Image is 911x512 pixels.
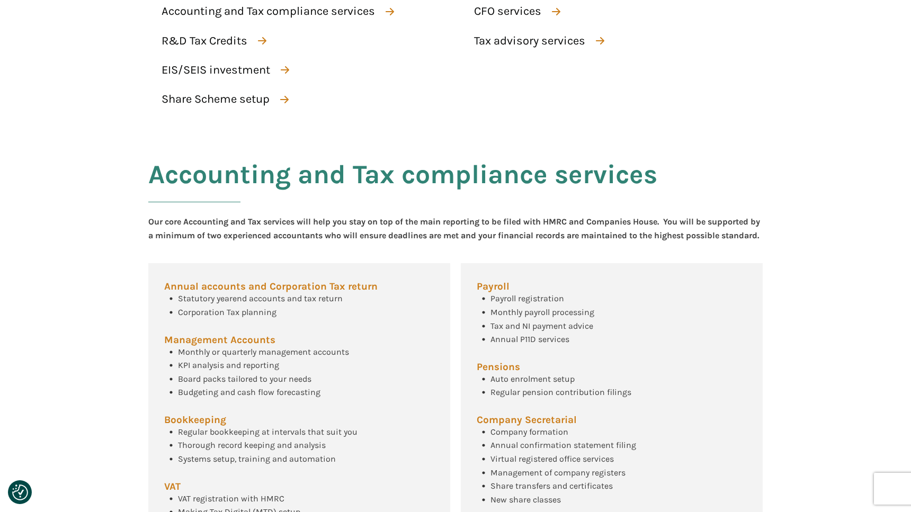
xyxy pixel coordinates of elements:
[490,427,568,437] span: Company formation
[490,495,561,505] span: New share classes
[148,215,763,242] div: Our core Accounting and Tax services will help you stay on top of the main reporting to be filed ...
[162,32,247,50] div: R&D Tax Credits
[148,58,299,82] a: EIS/SEIS investment
[490,374,575,384] span: Auto enrolment setup
[490,293,564,303] span: Payroll registration
[490,334,569,344] span: Annual P11D services
[162,2,375,21] div: Accounting and Tax compliance services
[490,468,626,478] span: Management of company registers
[178,493,284,504] span: VAT registration with HMRC
[148,29,276,53] a: R&D Tax Credits
[490,440,636,450] span: Annual confirmation statement filing
[490,387,631,397] span: Regular pension contribution filings
[164,415,226,425] span: Bookkeeping
[490,481,613,491] span: Share transfers and certificates
[178,374,311,384] span: Board packs tailored to your needs
[178,347,349,357] span: Monthly or quarterly management accounts
[148,87,298,111] a: Share Scheme setup
[474,32,585,50] div: Tax advisory services
[162,90,270,109] div: Share Scheme setup
[461,29,614,53] a: Tax advisory services
[178,427,358,437] span: Regular bookkeeping at intervals that suit you
[164,482,181,492] span: VAT
[490,321,593,331] span: Tax and NI payment advice
[12,484,28,500] img: Revisit consent button
[178,440,326,450] span: Thorough record keeping and analysis
[490,307,594,317] span: Monthly payroll processing
[164,282,378,292] span: Annual accounts and Corporation Tax return
[162,61,270,79] div: EIS/SEIS investment
[178,360,279,370] span: KPI analysis and reporting
[178,454,336,464] span: Systems setup, training and automation
[477,362,520,372] span: Pensions
[477,415,577,425] span: Company Secretarial
[12,484,28,500] button: Consent Preferences
[148,160,657,215] h2: Accounting and Tax compliance services
[178,293,343,303] span: Statutory yearend accounts and tax return
[178,387,320,397] span: Budgeting and cash flow forecasting
[477,282,510,292] span: Payroll
[164,335,275,345] span: Management Accounts
[490,454,614,464] span: Virtual registered office services
[474,2,541,21] div: CFO services
[178,307,276,317] span: Corporation Tax planning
